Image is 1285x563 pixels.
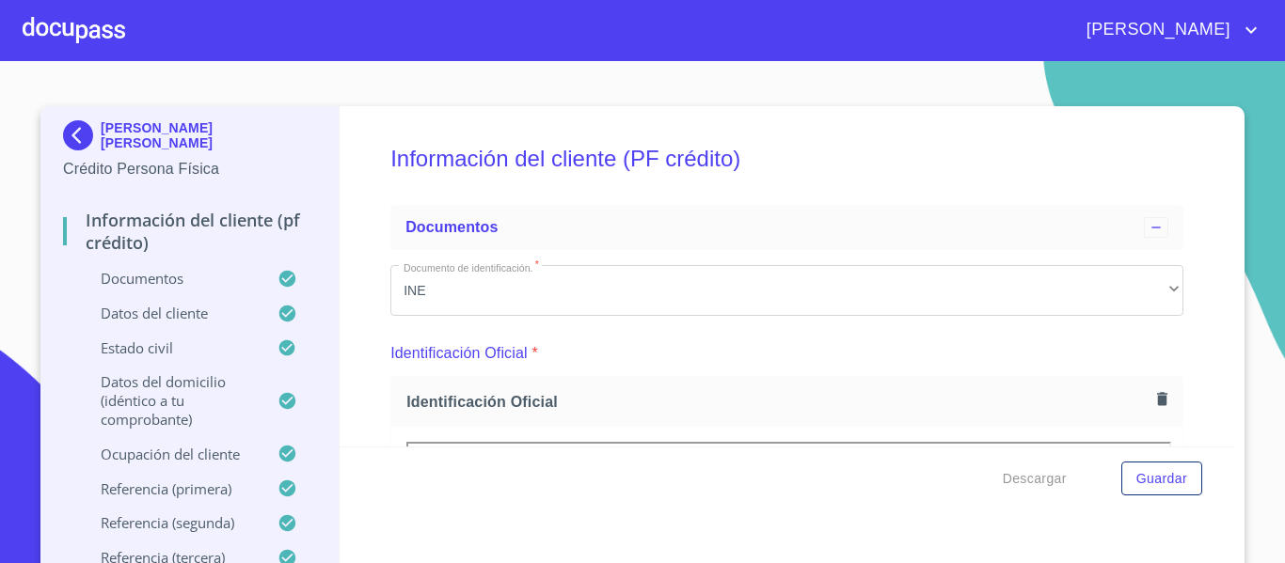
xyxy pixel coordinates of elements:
p: Datos del domicilio (idéntico a tu comprobante) [63,372,278,429]
span: Guardar [1136,467,1187,491]
img: Docupass spot blue [63,120,101,150]
p: Identificación Oficial [390,342,528,365]
p: Referencia (primera) [63,479,278,498]
span: Descargar [1003,467,1067,491]
p: Datos del cliente [63,304,278,322]
p: Referencia (segunda) [63,513,278,532]
h5: Información del cliente (PF crédito) [390,120,1183,197]
p: Estado Civil [63,338,278,357]
div: INE [390,265,1183,316]
div: [PERSON_NAME] [PERSON_NAME] [63,120,316,158]
p: Información del cliente (PF crédito) [63,209,316,254]
p: Crédito Persona Física [63,158,316,180]
div: Documentos [390,205,1183,250]
p: Documentos [63,269,278,288]
button: Descargar [995,461,1074,496]
span: Identificación Oficial [406,392,1150,412]
p: [PERSON_NAME] [PERSON_NAME] [101,120,316,150]
span: Documentos [405,219,498,235]
button: Guardar [1121,461,1202,496]
p: Ocupación del Cliente [63,445,278,463]
span: [PERSON_NAME] [1072,15,1240,45]
button: account of current user [1072,15,1262,45]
